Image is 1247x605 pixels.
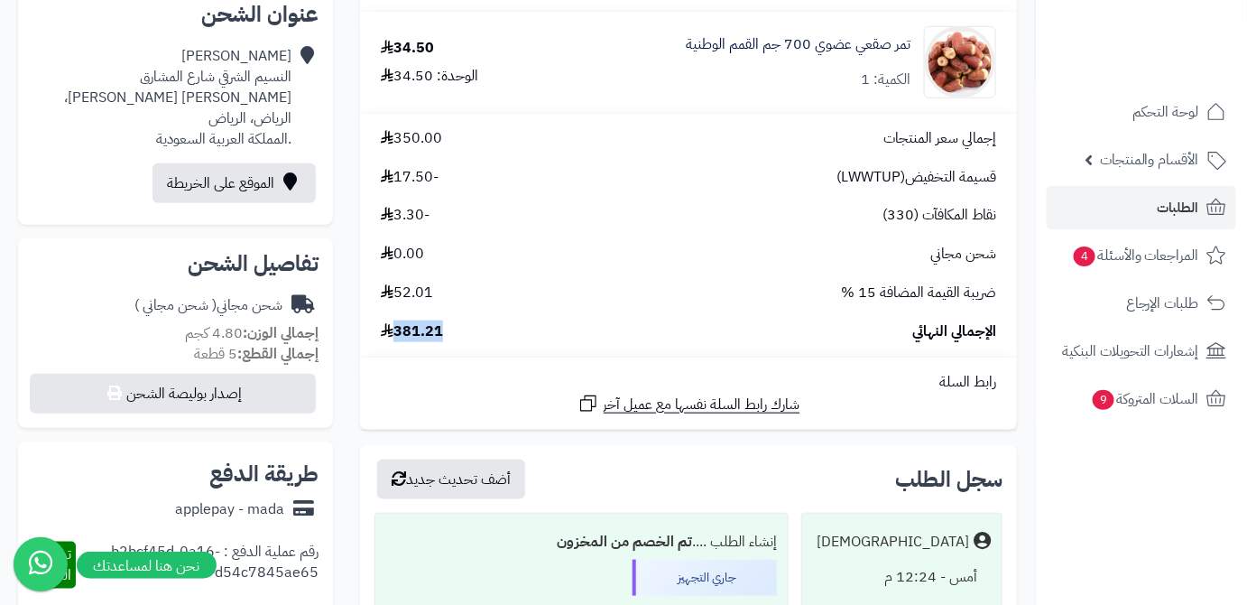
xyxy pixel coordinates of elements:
[577,393,800,415] a: شارك رابط السلة نفسها مع عميل آخر
[841,283,996,303] span: ضريبة القيمة المضافة 15 %
[1132,99,1199,125] span: لوحة التحكم
[381,244,424,265] span: 0.00
[1047,330,1236,373] a: إشعارات التحويلات البنكية
[882,205,996,226] span: نقاط المكافآت (330)
[1047,186,1236,229] a: الطلبات
[1091,386,1199,412] span: السلات المتروكة
[604,395,800,415] span: شارك رابط السلة نفسها مع عميل آخر
[381,283,433,303] span: 52.01
[243,322,319,344] strong: إجمالي الوزن:
[377,460,525,499] button: أضف تحديث جديد
[381,128,442,149] span: 350.00
[557,531,692,553] b: تم الخصم من المخزون
[813,560,991,595] div: أمس - 12:24 م
[925,26,995,98] img: 1730060466-%D9%84%D9%82%D8%B7%D8%A9%20%D8%B4%D8%A7%D8%B4%D8%A9%202024-10-27%20231021-90x90.png
[1062,339,1199,364] span: إشعارات التحويلات البنكية
[1100,147,1199,172] span: الأقسام والمنتجات
[152,163,316,203] a: الموقع على الخريطة
[32,46,291,149] div: [PERSON_NAME] النسيم الشرقي شارع المشارق [PERSON_NAME] [PERSON_NAME]، الرياض، الرياض .المملكة الع...
[817,532,969,553] div: [DEMOGRAPHIC_DATA]
[883,128,996,149] span: إجمالي سعر المنتجات
[1047,234,1236,277] a: المراجعات والأسئلة4
[134,295,282,316] div: شحن مجاني
[185,322,319,344] small: 4.80 كجم
[175,499,284,520] div: applepay - mada
[381,167,439,188] span: -17.50
[930,244,996,265] span: شحن مجاني
[194,343,319,365] small: 5 قطعة
[32,4,319,25] h2: عنوان الشحن
[381,38,434,59] div: 34.50
[1126,291,1199,316] span: طلبات الإرجاع
[381,66,478,87] div: الوحدة: 34.50
[895,469,1002,490] h3: سجل الطلب
[381,205,430,226] span: -3.30
[1092,389,1114,410] span: 9
[1072,243,1199,268] span: المراجعات والأسئلة
[32,253,319,275] h2: تفاصيل الشحن
[1158,195,1199,220] span: الطلبات
[237,343,319,365] strong: إجمالي القطع:
[861,70,910,90] div: الكمية: 1
[836,167,996,188] span: قسيمة التخفيض(LWWTUP)
[381,321,443,342] span: 381.21
[1124,35,1230,73] img: logo-2.png
[1073,246,1095,266] span: 4
[1047,90,1236,134] a: لوحة التحكم
[30,374,316,414] button: إصدار بوليصة الشحن
[633,560,777,596] div: جاري التجهيز
[912,321,996,342] span: الإجمالي النهائي
[367,372,1010,393] div: رابط السلة
[1047,282,1236,325] a: طلبات الإرجاع
[76,542,319,589] div: رقم عملية الدفع : b2bcf45d-0a16-49a9-b1bc-d54c7845ae65
[134,294,217,316] span: ( شحن مجاني )
[686,34,910,55] a: تمر صقعي عضوي 700 جم القمم الوطنية
[209,463,319,485] h2: طريقة الدفع
[386,525,777,560] div: إنشاء الطلب ....
[1047,377,1236,421] a: السلات المتروكة9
